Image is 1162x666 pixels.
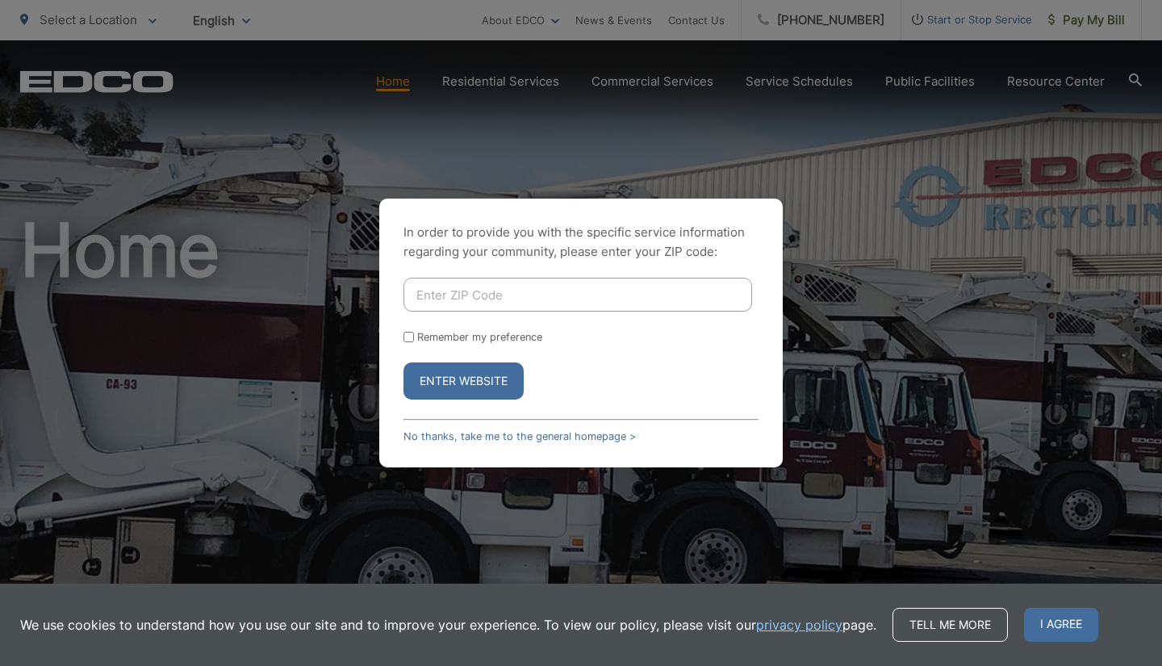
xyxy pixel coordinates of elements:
p: In order to provide you with the specific service information regarding your community, please en... [403,223,759,262]
a: privacy policy [756,615,842,635]
p: We use cookies to understand how you use our site and to improve your experience. To view our pol... [20,615,876,635]
label: Remember my preference [417,331,542,343]
button: Enter Website [403,362,524,400]
input: Enter ZIP Code [403,278,752,312]
a: Tell me more [892,608,1008,642]
a: No thanks, take me to the general homepage > [403,430,636,442]
span: I agree [1024,608,1098,642]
